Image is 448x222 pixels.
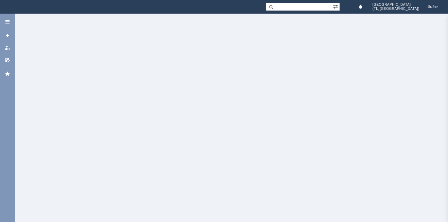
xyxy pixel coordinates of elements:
a: Создать заявку [2,30,13,41]
a: Мои заявки [2,42,13,53]
span: (ТЦ [GEOGRAPHIC_DATA]) [373,7,419,11]
a: Мои согласования [2,54,13,65]
span: Расширенный поиск [333,3,340,10]
span: [GEOGRAPHIC_DATA] [373,3,419,7]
